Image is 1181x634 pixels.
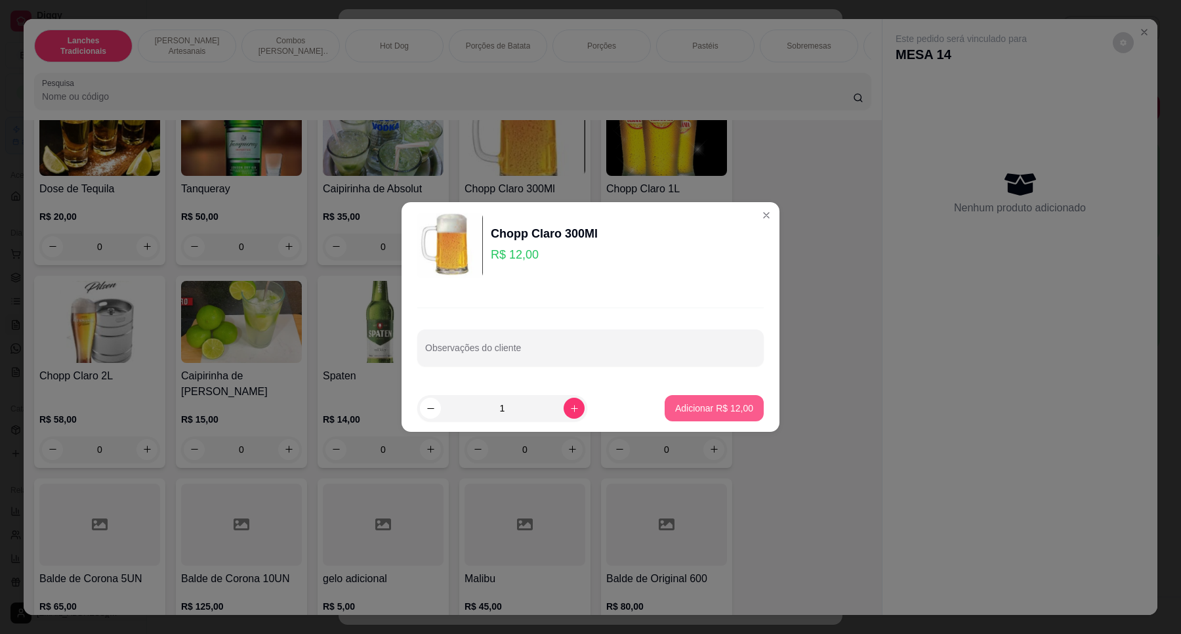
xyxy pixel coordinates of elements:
[491,245,598,264] p: R$ 12,00
[417,213,483,278] img: product-image
[665,395,764,421] button: Adicionar R$ 12,00
[491,224,598,243] div: Chopp Claro 300Ml
[675,402,753,415] p: Adicionar R$ 12,00
[564,398,585,419] button: increase-product-quantity
[420,398,441,419] button: decrease-product-quantity
[425,347,756,360] input: Observações do cliente
[756,205,777,226] button: Close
